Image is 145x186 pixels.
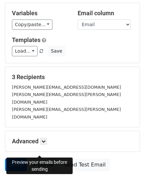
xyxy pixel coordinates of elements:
[12,10,68,17] h5: Variables
[12,46,37,56] a: Load...
[48,46,65,56] button: Save
[12,138,133,145] h5: Advanced
[112,154,145,186] iframe: Chat Widget
[59,159,110,171] a: Send Test Email
[12,85,121,90] small: [PERSON_NAME][EMAIL_ADDRESS][DOMAIN_NAME]
[78,10,133,17] h5: Email column
[12,92,121,105] small: [PERSON_NAME][EMAIL_ADDRESS][PERSON_NAME][DOMAIN_NAME]
[12,36,40,43] a: Templates
[6,158,73,174] div: Preview your emails before sending
[5,159,27,171] a: Send
[12,20,52,30] a: Copy/paste...
[12,107,121,119] small: [PERSON_NAME][EMAIL_ADDRESS][PERSON_NAME][DOMAIN_NAME]
[12,73,133,81] h5: 3 Recipients
[112,154,145,186] div: Chat-Widget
